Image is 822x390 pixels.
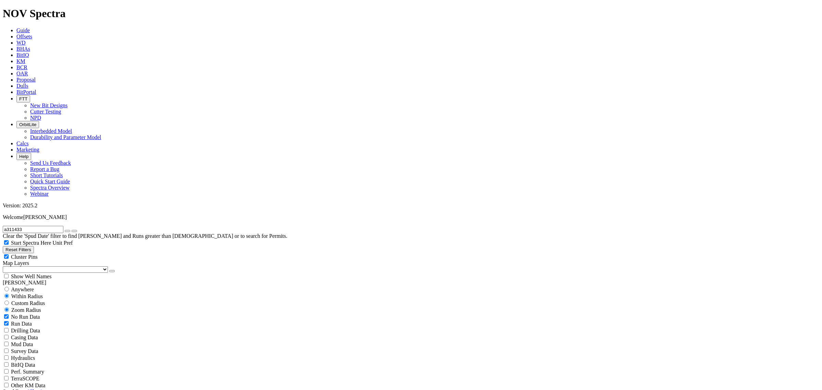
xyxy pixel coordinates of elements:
[16,27,30,33] a: Guide
[30,179,70,184] a: Quick Start Guide
[3,246,34,253] button: Reset Filters
[4,240,9,245] input: Start Spectra Here
[3,233,287,239] span: Clear the 'Spud Date' filter to find [PERSON_NAME] and Runs greater than [DEMOGRAPHIC_DATA] or to...
[16,153,31,160] button: Help
[16,147,39,153] a: Marketing
[11,307,41,313] span: Zoom Radius
[3,260,29,266] span: Map Layers
[11,369,44,375] span: Perf. Summary
[16,141,29,146] a: Calcs
[30,128,72,134] a: Interbedded Model
[30,185,70,191] a: Spectra Overview
[23,214,67,220] span: [PERSON_NAME]
[16,95,30,102] button: FTT
[3,354,819,361] filter-controls-checkbox: Hydraulics Analysis
[30,191,49,197] a: Webinar
[30,115,41,121] a: NPD
[30,160,71,166] a: Send Us Feedback
[3,368,819,375] filter-controls-checkbox: Performance Summary
[11,240,51,246] span: Start Spectra Here
[16,46,30,52] a: BHAs
[16,58,25,64] a: KM
[11,382,45,388] span: Other KM Data
[16,64,27,70] a: BCR
[11,355,35,361] span: Hydraulics
[11,314,40,320] span: No Run Data
[3,214,819,220] p: Welcome
[11,328,40,333] span: Drilling Data
[11,362,35,368] span: BitIQ Data
[16,40,26,46] a: WD
[11,376,39,381] span: TerraSCOPE
[16,34,32,39] a: Offsets
[16,83,28,89] a: Dulls
[30,166,59,172] a: Report a Bug
[19,96,27,101] span: FTT
[16,77,36,83] a: Proposal
[16,71,28,76] a: OAR
[3,280,819,286] div: [PERSON_NAME]
[3,203,819,209] div: Version: 2025.2
[3,226,63,233] input: Search
[3,375,819,382] filter-controls-checkbox: TerraSCOPE Data
[11,287,34,292] span: Anywhere
[16,121,39,128] button: OrbitLite
[11,341,33,347] span: Mud Data
[19,122,36,127] span: OrbitLite
[11,254,38,260] span: Cluster Pins
[30,102,67,108] a: New Bit Designs
[30,109,61,114] a: Cutter Testing
[11,348,38,354] span: Survey Data
[19,154,28,159] span: Help
[3,382,819,389] filter-controls-checkbox: TerraSCOPE Data
[16,52,29,58] a: BitIQ
[52,240,73,246] span: Unit Pref
[3,7,819,20] h1: NOV Spectra
[30,172,63,178] a: Short Tutorials
[30,134,101,140] a: Durability and Parameter Model
[11,293,43,299] span: Within Radius
[11,321,32,327] span: Run Data
[11,273,51,279] span: Show Well Names
[11,334,38,340] span: Casing Data
[16,89,36,95] a: BitPortal
[11,300,45,306] span: Custom Radius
